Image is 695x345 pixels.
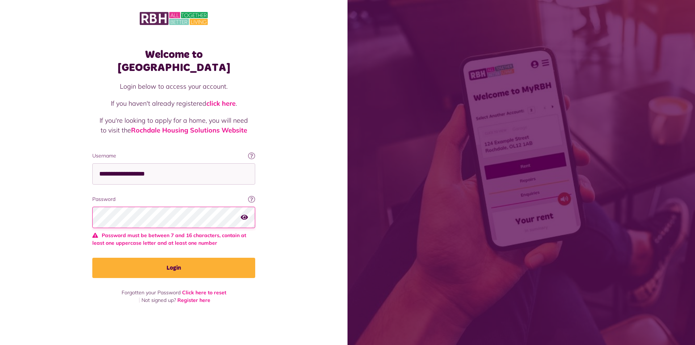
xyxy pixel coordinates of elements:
[206,99,236,108] a: click here
[92,152,255,160] label: Username
[142,297,176,303] span: Not signed up?
[100,81,248,91] p: Login below to access your account.
[92,195,255,203] label: Password
[92,258,255,278] button: Login
[92,48,255,74] h1: Welcome to [GEOGRAPHIC_DATA]
[100,115,248,135] p: If you're looking to apply for a home, you will need to visit the
[177,297,210,303] a: Register here
[182,289,226,296] a: Click here to reset
[140,11,208,26] img: MyRBH
[131,126,247,134] a: Rochdale Housing Solutions Website
[122,289,181,296] span: Forgotten your Password
[92,232,255,247] span: Password must be between 7 and 16 characters, contain at least one uppercase letter and at least ...
[100,98,248,108] p: If you haven't already registered .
